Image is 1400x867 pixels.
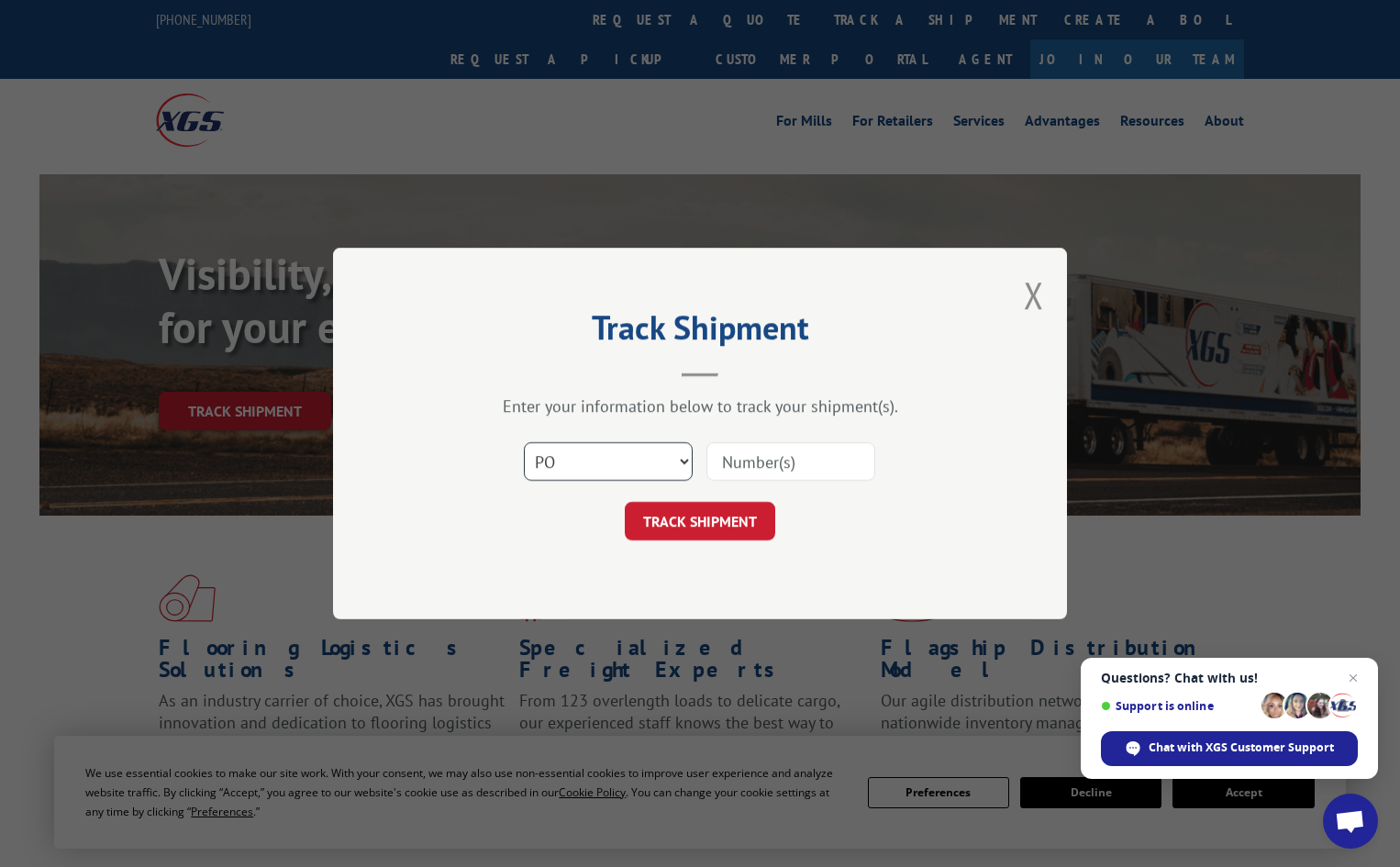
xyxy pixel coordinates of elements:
[1149,739,1334,756] span: Chat with XGS Customer Support
[425,395,975,417] div: Enter your information below to track your shipment(s).
[1101,671,1358,685] span: Questions? Chat with us!
[625,502,775,540] button: TRACK SHIPMENT
[1024,271,1044,319] button: Close modal
[425,315,975,350] h2: Track Shipment
[706,442,875,481] input: Number(s)
[1342,667,1364,689] span: Close chat
[1101,699,1255,713] span: Support is online
[1101,731,1358,766] div: Chat with XGS Customer Support
[1323,794,1378,849] div: Open chat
